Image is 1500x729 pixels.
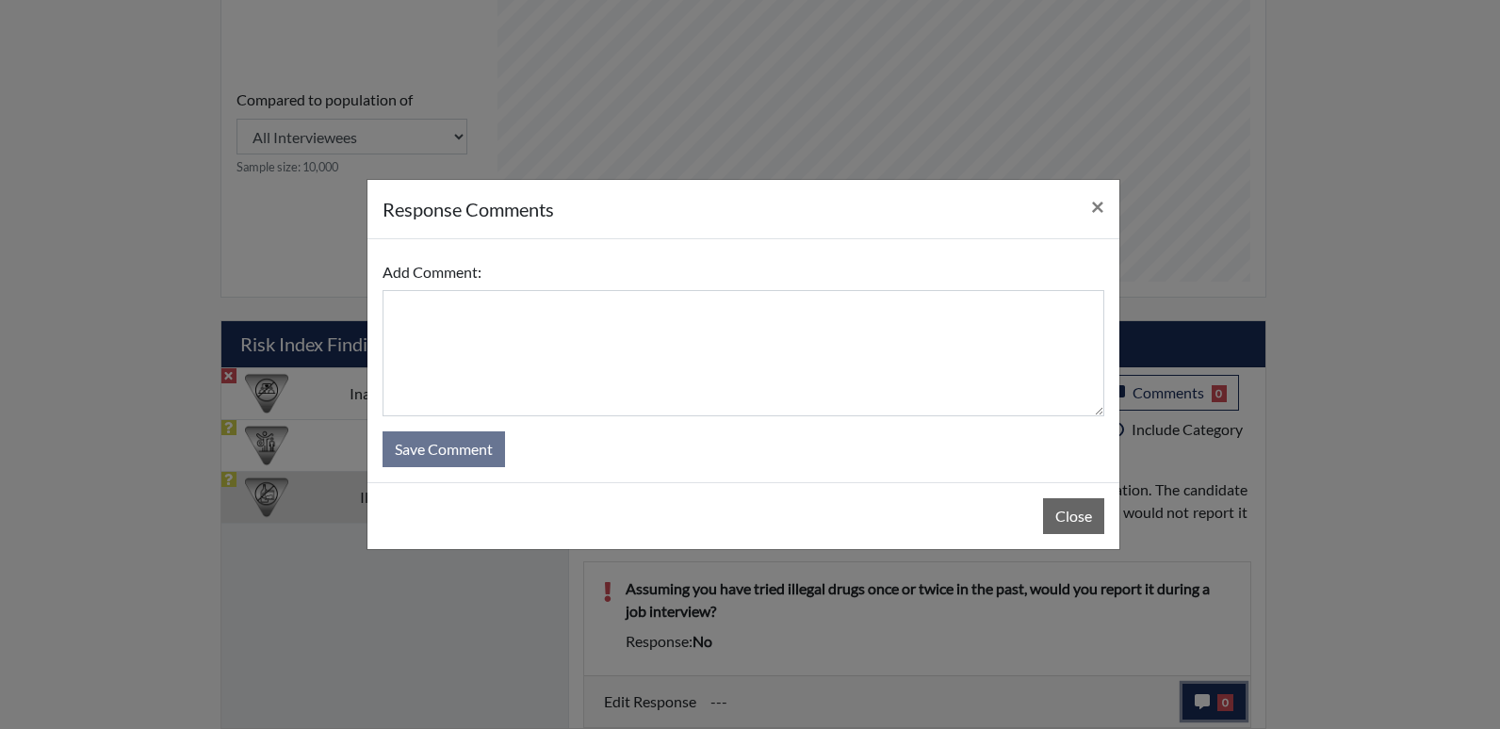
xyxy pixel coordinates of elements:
button: Close [1076,180,1119,233]
h5: response Comments [383,195,554,223]
button: Close [1043,498,1104,534]
label: Add Comment: [383,254,481,290]
span: × [1091,192,1104,219]
button: Save Comment [383,431,505,467]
